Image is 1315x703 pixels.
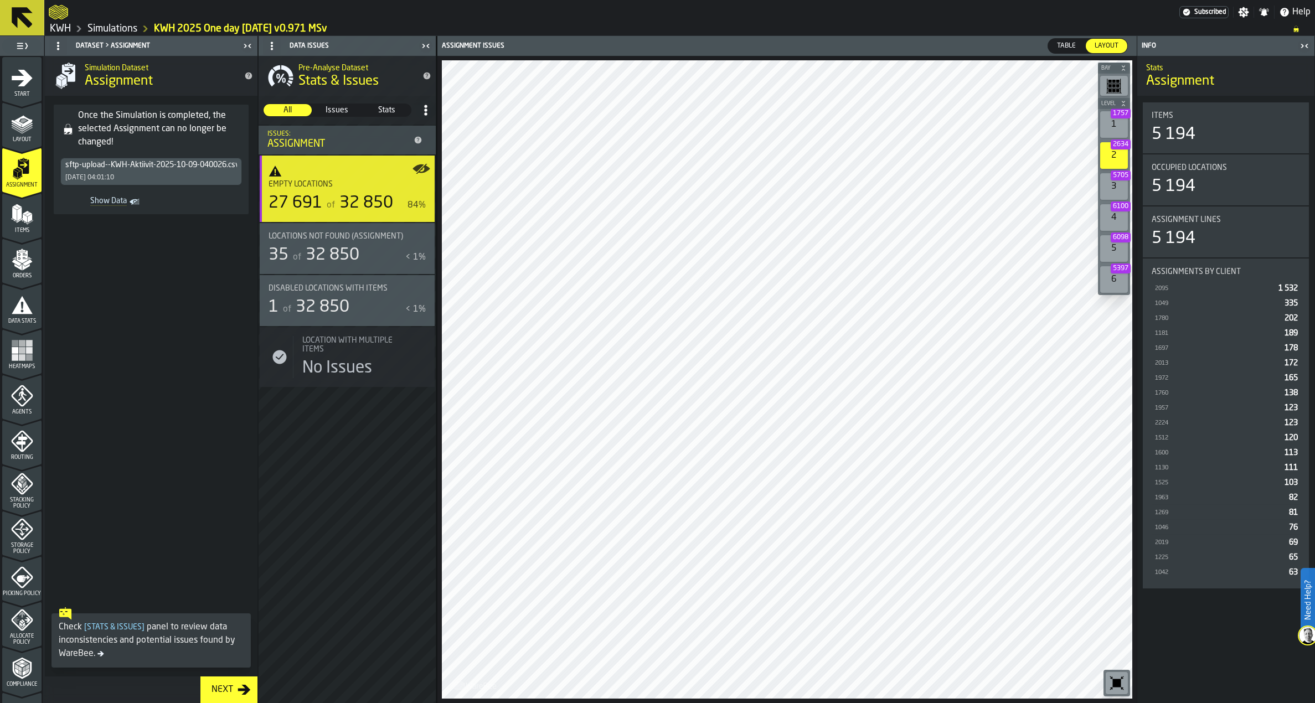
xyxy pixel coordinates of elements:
label: button-toggle-Show on Map [412,156,430,222]
div: 35 [269,245,288,265]
span: Layout [1090,41,1123,51]
span: of [283,305,291,314]
li: menu Compliance [2,647,42,691]
span: 6100 [1111,201,1131,211]
div: Info [1139,42,1297,50]
li: menu Items [2,193,42,237]
div: < 1% [405,251,426,264]
span: 69 [1289,539,1298,546]
span: Agents [2,409,42,415]
div: 1 [269,297,279,317]
div: Title [1152,163,1300,172]
li: menu Assignment [2,148,42,192]
div: StatList-item-1512 [1152,430,1300,445]
div: 5 194 [1152,229,1195,249]
div: title-Stats & Issues [259,56,436,96]
div: No Issues [302,358,372,378]
div: StatList-item-1225 [1152,550,1300,565]
div: Next [207,683,238,696]
div: Title [302,336,426,354]
div: [DATE] 04:01:10 [65,174,114,182]
span: Routing [2,454,42,461]
div: Title [269,180,412,189]
span: Items [2,228,42,234]
div: button-toolbar-undefined [1098,233,1130,264]
div: button-toolbar-undefined [1098,140,1130,171]
div: thumb [1086,39,1127,53]
button: button- [1098,63,1130,74]
div: title-Assignment [1137,56,1314,96]
span: Items [1152,111,1173,120]
li: menu Agents [2,375,42,419]
div: Assignment issues [440,42,788,50]
div: 2224 [1154,420,1280,427]
div: sftp-upload--KWH-Aktiivit-2025-10-09-040026.csv-2025-10-09 [65,161,283,169]
div: < 1% [405,303,426,316]
div: stat-Empty locations [260,156,435,222]
div: button-toolbar-undefined [1098,74,1130,98]
div: 1525 [1154,479,1280,487]
div: 1046 [1154,524,1285,531]
label: button-toggle-Settings [1234,7,1254,18]
label: button-toggle-Close me [418,39,434,53]
div: Title [269,284,426,293]
a: logo-header [444,674,507,696]
h2: Sub Title [1146,61,1306,73]
span: threshold:50 [269,164,426,178]
span: Stats [363,105,410,116]
span: 123 [1285,419,1298,427]
span: 113 [1285,449,1298,457]
div: StatList-item-1269 [1152,505,1300,520]
span: Stats & Issues [82,623,147,631]
div: 27 691 [269,193,322,213]
span: Issues [313,105,360,116]
div: DropdownMenuValue-9a8f22ed-0748-45df-92fb-683b4ae58734[DATE] 04:01:10 [60,158,242,185]
div: thumb [1048,39,1085,53]
label: button-switch-multi-Issues [312,104,362,117]
a: link-to-/wh/i/4fb45246-3b77-4bb5-b880-c337c3c5facb [50,23,71,35]
span: 202 [1285,314,1298,322]
div: StatList-item-2019 [1152,535,1300,550]
div: Title [1152,267,1300,276]
span: 32 850 [296,299,349,316]
button: button-Next [200,676,257,703]
div: Menu Subscription [1179,6,1229,18]
li: menu Heatmaps [2,329,42,374]
div: 1972 [1154,375,1280,382]
span: Assignments by Client [1152,267,1241,276]
li: menu Stacking Policy [2,466,42,510]
span: 5397 [1111,263,1131,273]
div: 1130 [1154,464,1280,472]
label: button-switch-multi-All [263,104,312,117]
div: 1760 [1154,390,1280,397]
div: StatList-item-2224 [1152,415,1300,430]
div: button-toolbar-undefined [1103,670,1130,696]
span: Stats & Issues [298,73,379,90]
span: 76 [1289,524,1298,531]
div: 2 [1100,142,1128,169]
div: Title [1152,215,1300,224]
div: 5 [1100,235,1128,262]
label: button-toggle-Close me [240,39,255,53]
span: All [264,105,311,116]
li: menu Storage Policy [2,511,42,555]
span: Locations not found (Assignment) [269,232,403,241]
div: Once the Simulation is completed, the selected Assignment can no longer be changed! [78,109,244,149]
span: 165 [1285,374,1298,382]
label: button-switch-multi-Stats [362,104,411,117]
span: Table [1053,41,1080,51]
div: stat-Items [1143,102,1309,153]
span: 82 [1289,494,1298,502]
div: Assignment [267,138,409,150]
span: 65 [1289,554,1298,561]
span: Orders [2,273,42,279]
li: menu Data Stats [2,284,42,328]
div: thumb [264,104,312,116]
div: button-toolbar-undefined [1098,202,1130,233]
span: [ [84,623,87,631]
div: stat-Assignments by Client [1143,259,1309,588]
span: Assignment [2,182,42,188]
div: 1957 [1154,405,1280,412]
span: Storage Policy [2,542,42,555]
